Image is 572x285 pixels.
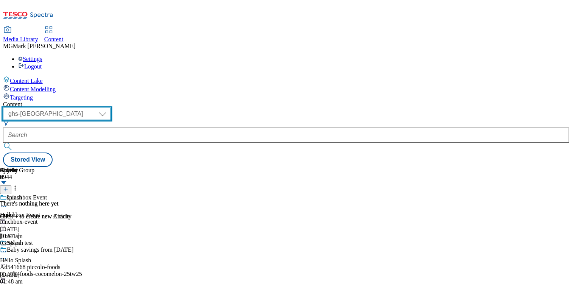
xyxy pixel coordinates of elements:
div: Splash test [7,240,33,246]
span: Targeting [10,94,33,101]
span: Content [44,36,64,42]
span: Mark [PERSON_NAME] [13,43,76,49]
a: Targeting [3,93,569,101]
a: Media Library [3,27,38,43]
button: Stored View [3,153,53,167]
input: Search [3,128,569,143]
span: Content Lake [10,78,43,84]
span: Media Library [3,36,38,42]
span: MG [3,43,13,49]
div: Content [3,101,569,108]
a: Content [44,27,64,43]
div: Baby savings from [DATE] [7,246,73,253]
a: Content Modelling [3,84,569,93]
span: Content Modelling [10,86,56,92]
div: splash [7,194,22,201]
svg: Search Filters [3,120,9,126]
a: Settings [18,56,42,62]
a: Logout [18,63,42,70]
a: Content Lake [3,76,569,84]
